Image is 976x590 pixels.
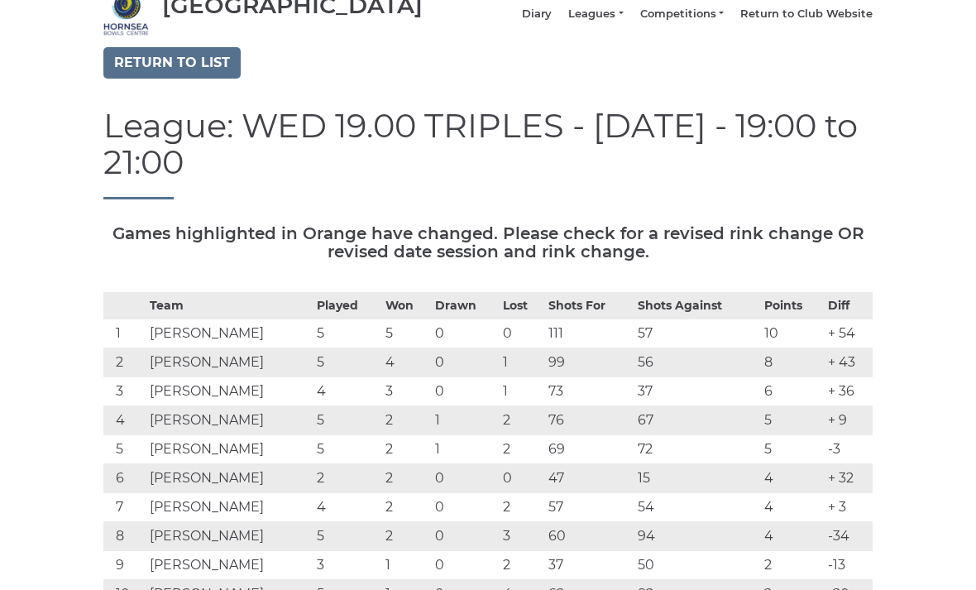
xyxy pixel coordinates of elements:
td: + 9 [824,406,873,435]
td: 2 [760,551,824,580]
td: 4 [103,406,146,435]
td: 47 [544,464,634,493]
td: 1 [499,377,544,406]
th: Diff [824,293,873,319]
td: 4 [313,493,380,522]
th: Lost [499,293,544,319]
td: 5 [313,348,380,377]
td: -3 [824,435,873,464]
td: 1 [431,406,499,435]
td: 3 [313,551,380,580]
td: 72 [634,435,760,464]
td: [PERSON_NAME] [146,406,313,435]
td: 111 [544,319,634,348]
td: 67 [634,406,760,435]
td: 2 [499,493,544,522]
a: Diary [522,7,552,22]
td: 1 [381,551,431,580]
td: 69 [544,435,634,464]
th: Drawn [431,293,499,319]
td: 57 [544,493,634,522]
td: 4 [760,522,824,551]
td: 60 [544,522,634,551]
h1: League: WED 19.00 TRIPLES - [DATE] - 19:00 to 21:00 [103,108,873,199]
td: 6 [760,377,824,406]
td: + 32 [824,464,873,493]
td: 73 [544,377,634,406]
td: 4 [760,464,824,493]
td: 76 [544,406,634,435]
td: + 36 [824,377,873,406]
td: 8 [103,522,146,551]
td: 5 [381,319,431,348]
th: Won [381,293,431,319]
td: 5 [313,406,380,435]
td: 5 [313,319,380,348]
td: 2 [381,464,431,493]
td: 2 [499,435,544,464]
td: 5 [313,435,380,464]
td: 8 [760,348,824,377]
th: Points [760,293,824,319]
td: [PERSON_NAME] [146,348,313,377]
td: 2 [499,551,544,580]
a: Return to Club Website [740,7,873,22]
td: 54 [634,493,760,522]
a: Competitions [640,7,724,22]
td: 0 [431,377,499,406]
td: 2 [103,348,146,377]
td: 0 [431,551,499,580]
th: Shots Against [634,293,760,319]
td: + 43 [824,348,873,377]
td: 2 [499,406,544,435]
td: 37 [544,551,634,580]
td: [PERSON_NAME] [146,551,313,580]
h5: Games highlighted in Orange have changed. Please check for a revised rink change OR revised date ... [103,224,873,261]
a: Return to list [103,47,241,79]
td: 2 [381,435,431,464]
td: + 3 [824,493,873,522]
th: Team [146,293,313,319]
td: 15 [634,464,760,493]
td: 0 [431,319,499,348]
td: -13 [824,551,873,580]
th: Played [313,293,380,319]
td: -34 [824,522,873,551]
td: 1 [431,435,499,464]
td: [PERSON_NAME] [146,319,313,348]
td: 94 [634,522,760,551]
td: 9 [103,551,146,580]
td: 2 [381,522,431,551]
td: [PERSON_NAME] [146,435,313,464]
td: 10 [760,319,824,348]
td: 4 [381,348,431,377]
td: [PERSON_NAME] [146,493,313,522]
td: 0 [431,348,499,377]
td: 3 [103,377,146,406]
td: [PERSON_NAME] [146,464,313,493]
td: [PERSON_NAME] [146,377,313,406]
td: 0 [499,464,544,493]
td: 2 [381,406,431,435]
td: 4 [313,377,380,406]
td: 1 [499,348,544,377]
td: 57 [634,319,760,348]
th: Shots For [544,293,634,319]
td: 5 [760,435,824,464]
td: 99 [544,348,634,377]
td: 6 [103,464,146,493]
td: 4 [760,493,824,522]
td: 2 [313,464,380,493]
td: 0 [499,319,544,348]
td: 0 [431,493,499,522]
td: 0 [431,522,499,551]
td: 1 [103,319,146,348]
td: 5 [760,406,824,435]
td: 2 [381,493,431,522]
td: [PERSON_NAME] [146,522,313,551]
td: 3 [381,377,431,406]
td: + 54 [824,319,873,348]
td: 56 [634,348,760,377]
td: 3 [499,522,544,551]
td: 5 [313,522,380,551]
